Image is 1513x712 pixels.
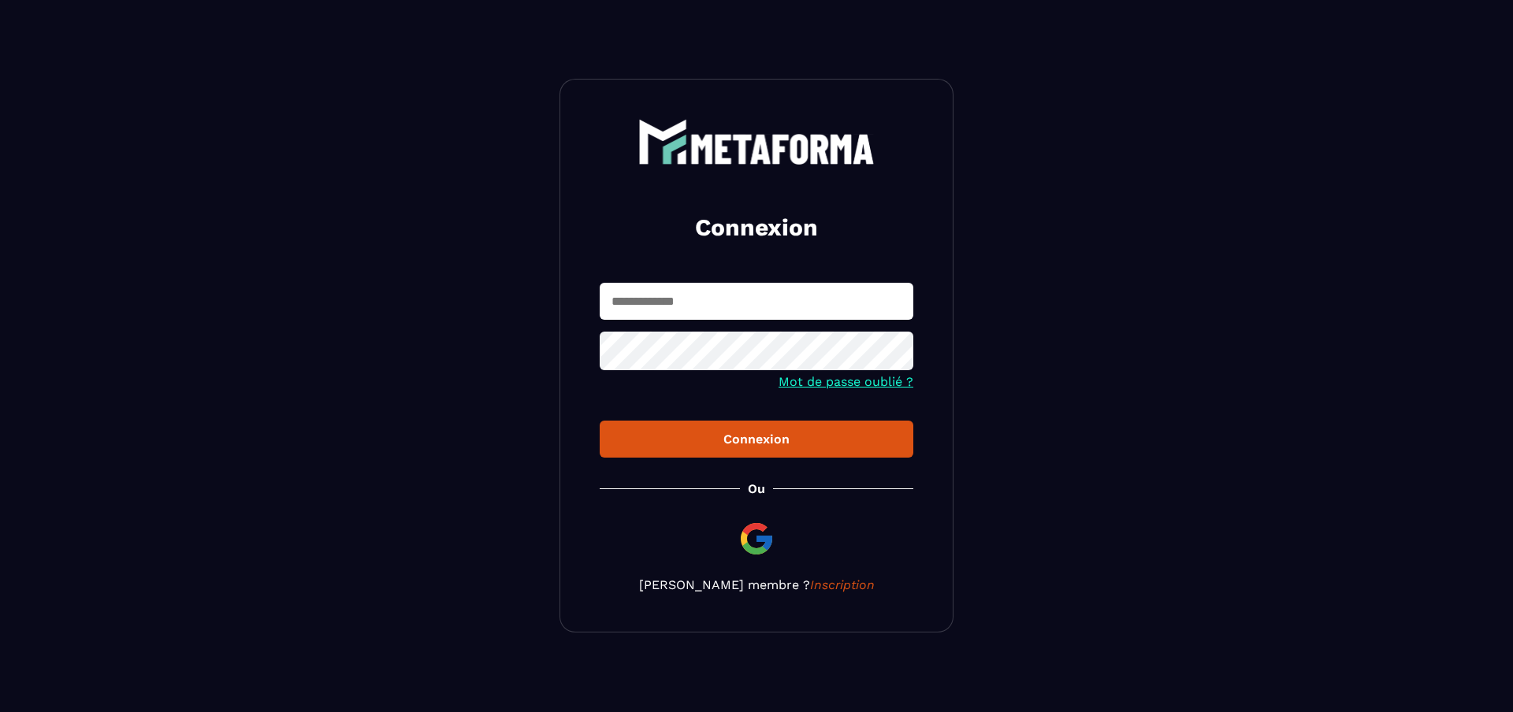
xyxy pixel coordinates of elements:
[638,119,875,165] img: logo
[779,374,913,389] a: Mot de passe oublié ?
[810,577,875,592] a: Inscription
[612,432,901,447] div: Connexion
[600,577,913,592] p: [PERSON_NAME] membre ?
[600,421,913,458] button: Connexion
[748,481,765,496] p: Ou
[600,119,913,165] a: logo
[619,212,894,243] h2: Connexion
[738,520,775,558] img: google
